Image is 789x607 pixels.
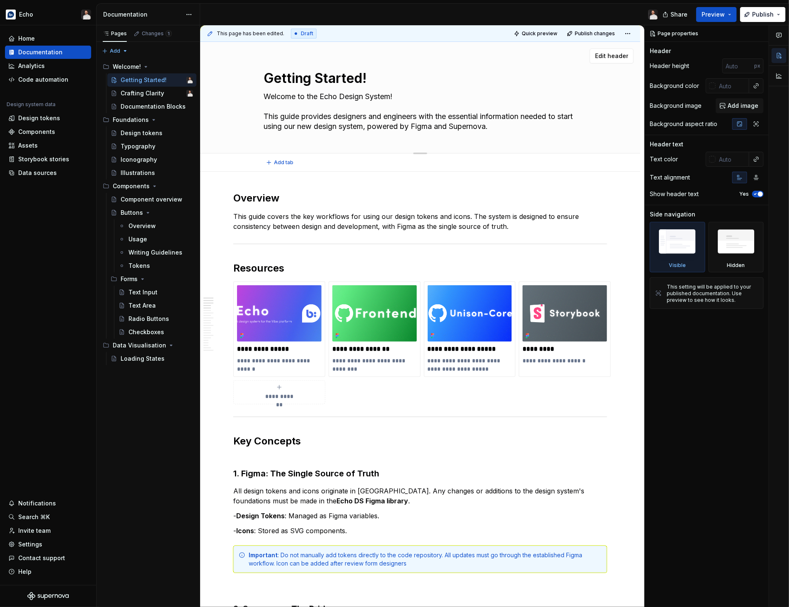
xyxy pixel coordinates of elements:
button: Quick preview [511,28,561,39]
button: Help [5,565,91,578]
span: Publish [752,10,774,19]
div: Radio Buttons [128,315,169,323]
button: Contact support [5,551,91,565]
a: Getting Started!Ben Alexander [107,73,196,87]
img: Ben Alexander [186,77,193,83]
input: Auto [716,78,749,93]
span: Share [670,10,687,19]
button: Add [99,45,131,57]
strong: Icons [236,527,254,535]
div: Documentation Blocks [121,102,186,111]
div: : Do not manually add tokens directly to the code repository. All updates must go through the est... [249,551,602,568]
div: Overview [128,222,156,230]
button: Share [658,7,693,22]
div: Text Input [128,288,157,296]
a: Text Input [115,286,196,299]
div: Assets [18,141,38,150]
div: Background image [650,102,702,110]
div: Data Visualisation [113,341,166,350]
div: Buttons [121,209,143,217]
a: Overview [115,219,196,233]
div: Illustrations [121,169,155,177]
div: Design system data [7,101,56,108]
div: Background aspect ratio [650,120,717,128]
a: Typography [107,140,196,153]
div: Getting Started! [121,76,167,84]
img: d177ba8e-e3fd-4a4c-acd4-2f63079db987.png [6,10,16,19]
div: Components [99,180,196,193]
span: Preview [702,10,725,19]
div: Components [18,128,55,136]
div: Design tokens [121,129,162,137]
a: Design tokens [5,112,91,125]
img: Ben Alexander [648,10,658,19]
div: Side navigation [650,210,695,219]
input: Auto [716,152,749,167]
h2: Key Concepts [233,435,607,461]
div: Pages [103,30,127,37]
div: Text color [650,155,678,163]
div: Design tokens [18,114,60,122]
a: Supernova Logo [27,592,69,600]
h2: Resources [233,262,607,275]
button: EchoBen Alexander [2,5,94,23]
img: e54c5746-a18a-4411-b1a9-33243352a8e7.png [237,285,322,342]
div: Component overview [121,195,182,204]
textarea: Getting Started! [262,68,575,88]
div: Forms [107,272,196,286]
span: Add tab [274,159,293,166]
a: Home [5,32,91,45]
p: This guide covers the key workflows for using our design tokens and icons. The system is designed... [233,211,607,231]
p: All design tokens and icons originate in [GEOGRAPHIC_DATA]. Any changes or additions to the desig... [233,486,607,506]
div: This setting will be applied to your published documentation. Use preview to see how it looks. [667,284,758,303]
a: Crafting ClarityBen Alexander [107,87,196,100]
h3: 1. Figma: The Single Source of Truth [233,468,607,479]
strong: Echo DS Figma library [336,497,408,505]
div: Hidden [727,262,745,269]
a: Illustrations [107,166,196,180]
span: Add image [728,102,758,110]
div: Foundations [113,116,149,124]
span: This page has been edited. [217,30,284,37]
a: Invite team [5,524,91,537]
p: - : Stored as SVG components. [233,526,607,536]
div: Welcome! [99,60,196,73]
div: Checkboxes [128,328,164,336]
a: Assets [5,139,91,152]
img: 1f34991c-47f4-41f3-90d2-fbd8f5ba76a0.png [332,285,417,342]
div: Search ⌘K [18,513,50,521]
div: Documentation [18,48,63,56]
div: Home [18,34,35,43]
button: Notifications [5,497,91,510]
div: Code automation [18,75,68,84]
input: Auto [722,58,754,73]
a: Components [5,125,91,138]
button: Search ⌘K [5,510,91,524]
div: Echo [19,10,33,19]
button: Publish changes [564,28,619,39]
a: Data sources [5,166,91,180]
div: Storybook stories [18,155,69,163]
div: Changes [142,30,172,37]
a: Documentation [5,46,91,59]
div: Crafting Clarity [121,89,164,97]
h2: Overview [233,192,607,205]
span: Edit header [595,52,628,60]
a: Radio Buttons [115,312,196,325]
div: Analytics [18,62,45,70]
div: Visible [650,222,705,272]
button: Preview [696,7,737,22]
div: Header height [650,62,689,70]
a: Documentation Blocks [107,100,196,113]
img: 5e8a66af-a035-47e9-a2c7-78b7045de56e.png [523,285,607,342]
div: Writing Guidelines [128,248,182,257]
div: Visible [669,262,686,269]
div: Data sources [18,169,57,177]
span: Add [110,48,120,54]
div: Text alignment [650,173,690,182]
div: Background color [650,82,699,90]
a: Code automation [5,73,91,86]
div: Page tree [99,60,196,365]
a: Usage [115,233,196,246]
button: Publish [740,7,786,22]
